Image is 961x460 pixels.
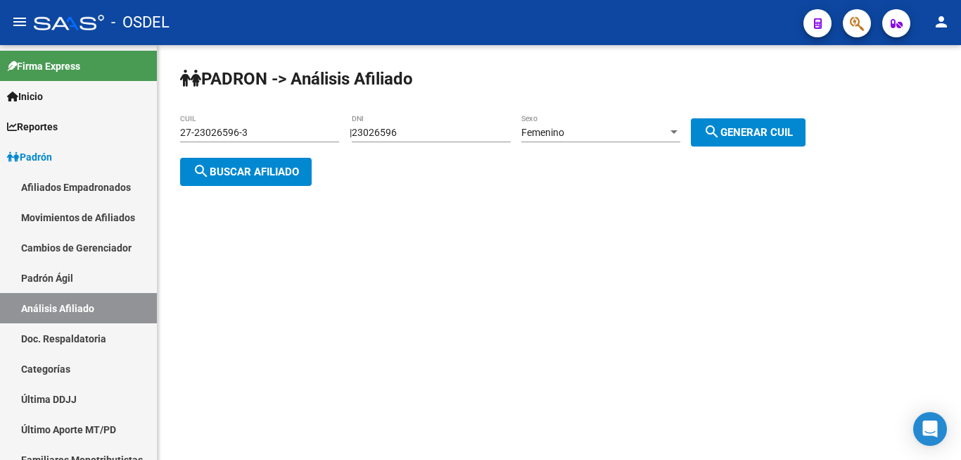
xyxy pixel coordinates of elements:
div: Open Intercom Messenger [913,412,947,446]
span: Buscar afiliado [193,166,299,178]
div: | [350,127,816,138]
span: Inicio [7,89,43,104]
span: Reportes [7,119,58,135]
mat-icon: menu [11,13,28,30]
span: Generar CUIL [704,126,793,139]
mat-icon: search [193,163,210,180]
button: Generar CUIL [691,118,806,147]
span: - OSDEL [111,7,170,38]
span: Padrón [7,149,52,165]
button: Buscar afiliado [180,158,312,186]
span: Firma Express [7,58,80,74]
strong: PADRON -> Análisis Afiliado [180,69,413,89]
span: Femenino [521,127,564,138]
mat-icon: person [933,13,950,30]
mat-icon: search [704,123,720,140]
